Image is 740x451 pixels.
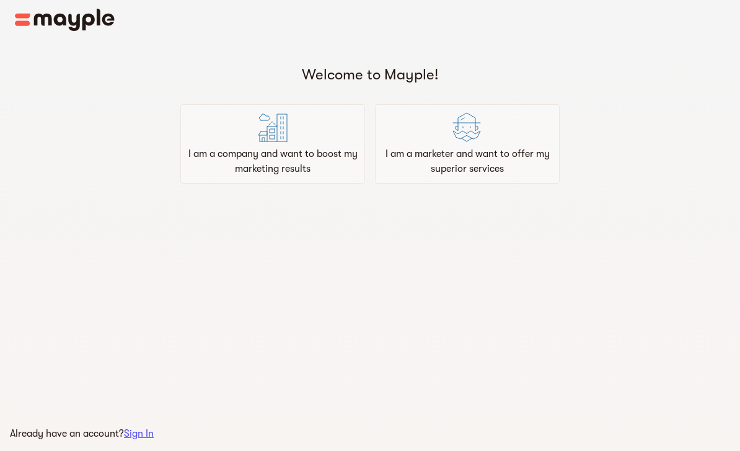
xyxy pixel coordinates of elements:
[375,104,560,184] div: I am a marketer and want to offer my superior services
[5,65,735,84] h5: Welcome to Mayple!
[124,428,154,439] a: Sign In
[180,104,365,184] div: I am a company and want to boost my marketing results
[381,146,554,176] p: I am a marketer and want to offer my superior services
[15,9,115,31] img: Main logo
[10,426,154,441] p: Already have an account?
[186,146,359,176] p: I am a company and want to boost my marketing results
